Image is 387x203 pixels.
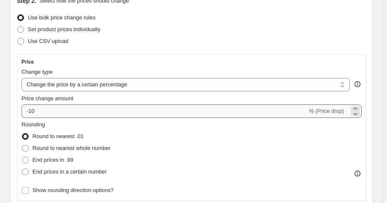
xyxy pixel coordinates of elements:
[32,145,110,151] span: Round to nearest whole number
[32,133,83,139] span: Round to nearest .01
[28,26,100,32] span: Set product prices individually
[32,157,73,163] span: End prices in .99
[32,168,107,175] span: End prices in a certain number
[28,14,95,21] span: Use bulk price change rules
[32,187,113,193] span: Show rounding direction options?
[353,80,362,88] div: help
[21,69,53,75] span: Change type
[21,104,307,118] input: -15
[28,38,68,44] span: Use CSV upload
[21,121,45,128] span: Rounding
[21,95,73,101] span: Price change amount
[309,108,344,114] span: % (Price drop)
[21,59,34,65] h3: Price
